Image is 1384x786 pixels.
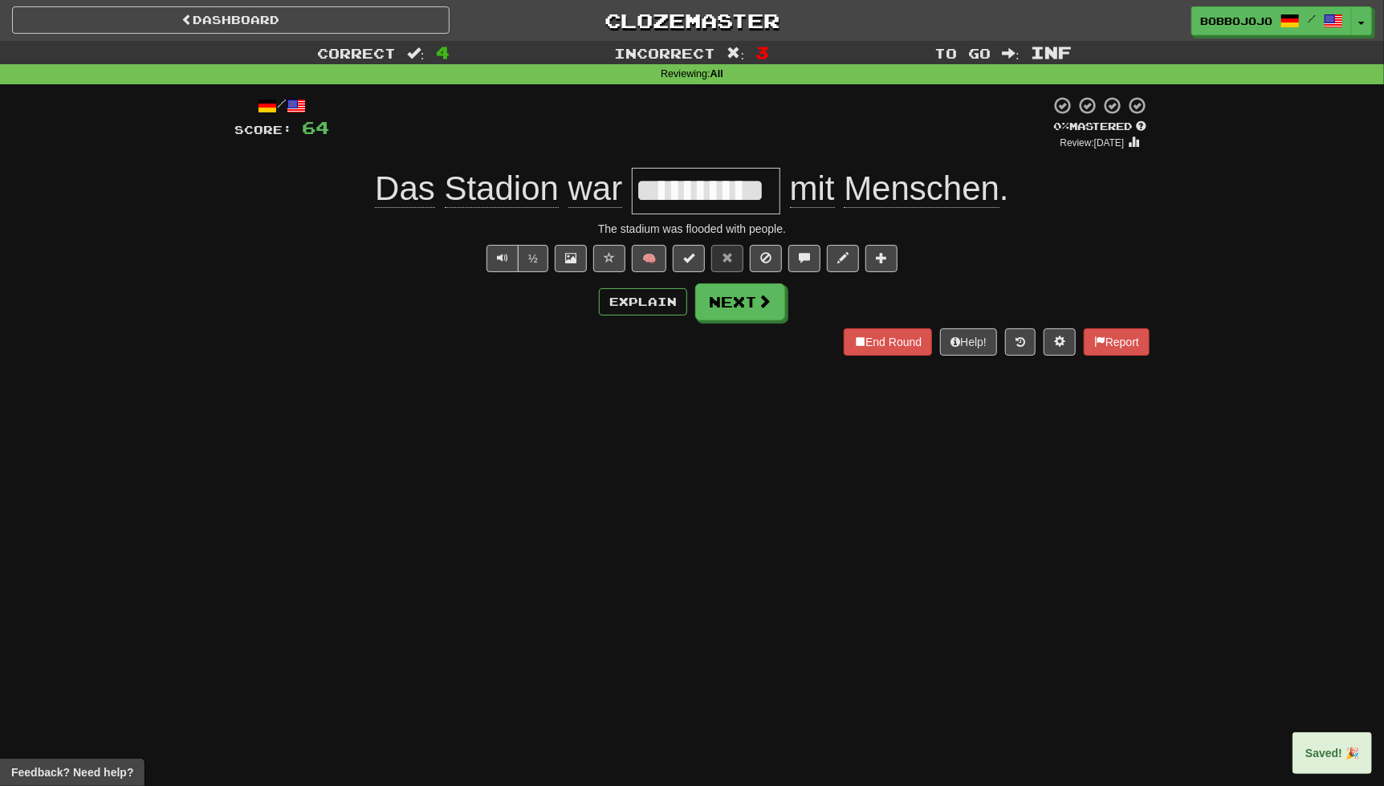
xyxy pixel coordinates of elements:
button: Add to collection (alt+a) [865,245,898,272]
span: 3 [755,43,769,62]
strong: All [710,68,723,79]
span: Stadion [445,169,559,208]
span: Score: [234,123,292,136]
span: . [780,169,1009,208]
div: / [234,96,329,116]
button: Edit sentence (alt+d) [827,245,859,272]
span: Correct [317,45,396,61]
span: bobbojojo [1200,14,1272,28]
span: 0 % [1053,120,1069,132]
a: bobbojojo / [1191,6,1352,35]
span: Das [375,169,435,208]
div: Mastered [1050,120,1150,134]
div: The stadium was flooded with people. [234,221,1150,237]
span: Inf [1031,43,1072,62]
a: Dashboard [12,6,450,34]
button: Round history (alt+y) [1005,328,1036,356]
span: : [407,47,425,60]
button: 🧠 [632,245,666,272]
span: / [1308,13,1316,24]
button: Next [695,283,785,320]
span: mit [790,169,835,208]
button: Explain [599,288,687,316]
div: Saved! 🎉 [1292,732,1372,774]
button: Show image (alt+x) [555,245,587,272]
span: : [727,47,745,60]
button: Play sentence audio (ctl+space) [486,245,519,272]
span: To go [934,45,991,61]
span: Menschen [844,169,999,208]
button: ½ [518,245,548,272]
span: war [568,169,623,208]
a: Clozemaster [474,6,911,35]
span: 4 [436,43,450,62]
button: Set this sentence to 100% Mastered (alt+m) [673,245,705,272]
button: Help! [940,328,997,356]
button: Reset to 0% Mastered (alt+r) [711,245,743,272]
div: Text-to-speech controls [483,245,548,272]
button: Discuss sentence (alt+u) [788,245,820,272]
button: Ignore sentence (alt+i) [750,245,782,272]
button: End Round [844,328,932,356]
button: Favorite sentence (alt+f) [593,245,625,272]
small: Review: [DATE] [1060,137,1125,149]
span: : [1002,47,1020,60]
span: 64 [302,117,329,137]
button: Report [1084,328,1150,356]
span: Incorrect [615,45,716,61]
span: Open feedback widget [11,764,133,780]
